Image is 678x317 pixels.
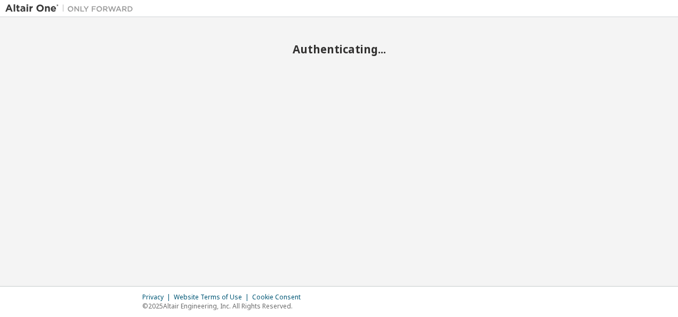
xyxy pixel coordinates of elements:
img: Altair One [5,3,139,14]
p: © 2025 Altair Engineering, Inc. All Rights Reserved. [142,302,307,311]
h2: Authenticating... [5,42,673,56]
div: Privacy [142,293,174,302]
div: Website Terms of Use [174,293,252,302]
div: Cookie Consent [252,293,307,302]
